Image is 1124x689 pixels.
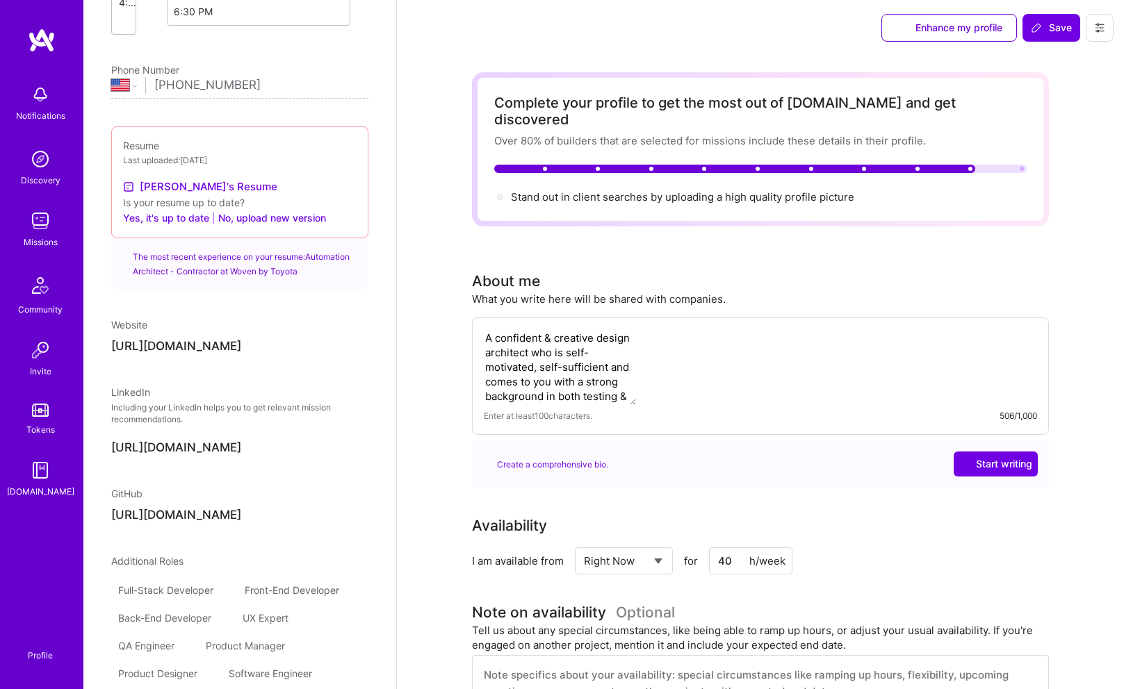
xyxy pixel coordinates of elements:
[218,615,223,621] i: icon Close
[111,335,368,357] input: http://...
[23,633,58,661] a: Profile
[472,602,675,623] div: Note on availability
[959,459,969,469] i: icon CrystalBallWhite
[30,364,51,379] div: Invite
[959,457,1032,471] span: Start writing
[494,133,1027,148] div: Over 80% of builders that are selected for missions include these details in their profile.
[26,145,54,173] img: discovery
[709,547,792,574] input: XX
[123,181,134,192] img: Resume
[954,451,1038,476] button: Start writing
[111,64,179,76] span: Phone Number
[484,329,636,405] textarea: A confident & creative design architect who is self-motivated, self-sufficient and comes to you w...
[123,210,209,226] button: Yes, it's up to date
[199,635,304,657] div: Product Manager
[111,319,147,331] span: Website
[111,579,232,601] div: Full-Stack Developer
[896,21,1002,35] span: Enhance my profile
[472,554,564,568] div: I am available from
[111,230,368,290] div: The most recent experience on your resume: Automation Architect - Contractor at Woven by Toyota
[111,555,184,567] span: Additional Roles
[123,153,357,167] div: Last uploaded: [DATE]
[1000,408,1037,423] div: 506/1,000
[222,663,331,685] div: Software Engineer
[684,554,698,568] span: for
[111,663,216,685] div: Product Designer
[26,81,54,108] img: bell
[21,173,60,188] div: Discovery
[1031,21,1072,35] span: Save
[472,271,540,292] div: About me
[295,615,300,621] i: icon Close
[122,249,127,258] i: icon SuggestedTeams
[26,422,55,437] div: Tokens
[111,635,193,657] div: QA Engineer
[147,8,156,17] i: icon HorizontalInLineDivider
[212,210,215,225] span: |
[472,623,1049,652] div: Tell us about any special circumstances, like being able to ramp up hours, or adjust your usual a...
[318,671,324,676] i: icon Close
[749,554,785,568] div: h/week
[218,210,326,226] button: No, upload new version
[204,671,209,676] i: icon Close
[347,179,357,188] i: icon Close
[483,457,608,472] div: Create a comprehensive bio.
[28,28,56,53] img: logo
[28,648,53,661] div: Profile
[111,402,368,426] p: Including your LinkedIn helps you to get relevant mission recommendations.
[111,488,142,499] span: GitHub
[484,408,592,423] span: Enter at least 100 characters.
[111,607,230,629] div: Back-End Developer
[483,460,491,468] i: icon SuggestedTeams
[26,336,54,364] img: Invite
[18,302,63,317] div: Community
[174,4,213,19] div: 6:30 PM
[220,588,225,593] i: icon Close
[181,643,186,649] i: icon Close
[334,8,341,15] i: icon Chevron
[1023,14,1080,42] button: Save
[123,179,277,195] a: [PERSON_NAME]'s Resume
[881,14,1017,42] button: Enhance my profile
[291,643,297,649] i: icon Close
[32,404,49,417] img: tokens
[238,579,358,601] div: Front-End Developer
[472,515,547,536] div: Availability
[123,140,159,151] span: Resume
[345,588,351,593] i: icon Close
[24,269,57,302] img: Community
[511,190,854,204] div: Stand out in client searches by uploading a high quality profile picture
[117,22,124,28] i: icon Chevron
[24,235,58,249] div: Missions
[616,604,675,621] span: Optional
[7,484,74,499] div: [DOMAIN_NAME]
[123,195,357,210] div: Is your resume up to date?
[236,607,307,629] div: UX Expert
[26,207,54,235] img: teamwork
[111,386,150,398] span: LinkedIn
[154,65,368,106] input: +1 (000) 000-0000
[26,456,54,484] img: guide book
[16,108,65,123] div: Notifications
[896,23,907,34] i: icon SuggestedTeams
[472,292,726,306] div: What you write here will be shared with companies.
[494,94,1027,128] div: Complete your profile to get the most out of [DOMAIN_NAME] and get discovered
